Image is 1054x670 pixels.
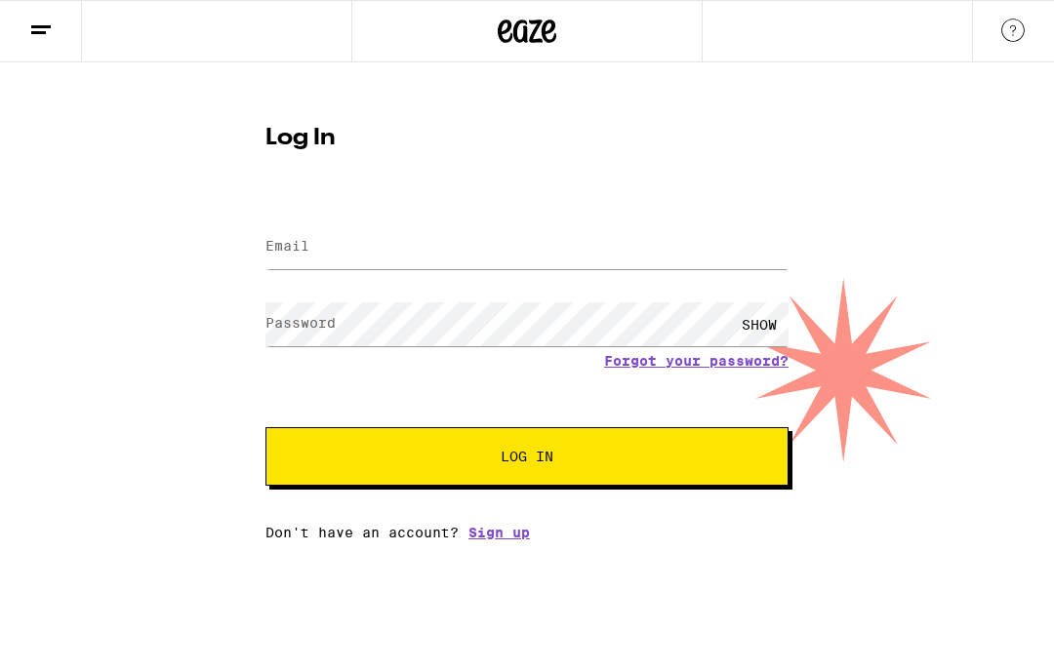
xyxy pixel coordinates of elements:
[265,427,789,486] button: Log In
[265,127,789,150] h1: Log In
[730,302,789,346] div: SHOW
[265,238,309,254] label: Email
[265,525,789,540] div: Don't have an account?
[265,225,789,269] input: Email
[501,450,553,463] span: Log In
[468,525,530,540] a: Sign up
[265,315,336,331] label: Password
[604,353,789,369] a: Forgot your password?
